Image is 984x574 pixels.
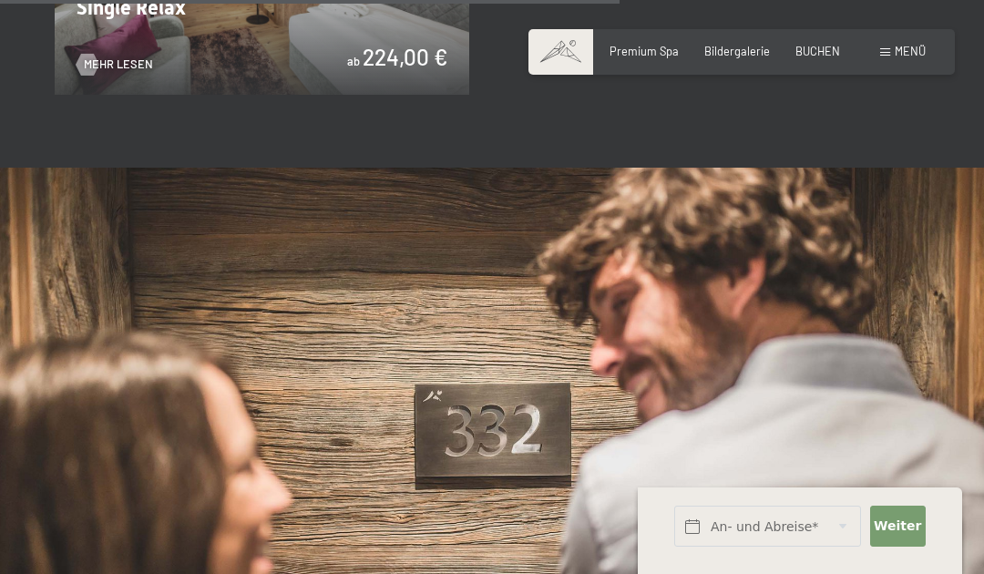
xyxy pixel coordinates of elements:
[895,44,926,58] span: Menü
[870,506,927,547] button: Weiter
[704,44,770,58] a: Bildergalerie
[874,518,921,536] span: Weiter
[610,44,679,58] a: Premium Spa
[84,56,153,73] span: Mehr Lesen
[795,44,840,58] a: BUCHEN
[77,56,153,73] a: Mehr Lesen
